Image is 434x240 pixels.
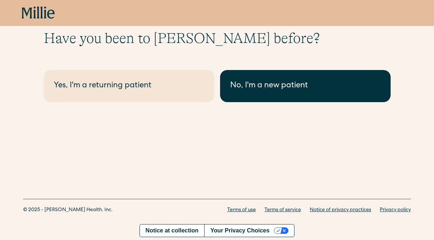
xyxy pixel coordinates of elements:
button: Your Privacy Choices [204,224,294,237]
div: Yes, I'm a returning patient [54,80,204,92]
div: No, I'm a new patient [230,80,381,92]
a: Terms of service [265,206,301,214]
div: © 2025 - [PERSON_NAME] Health, Inc. [23,206,113,214]
a: Notice of privacy practices [310,206,371,214]
a: No, I'm a new patient [220,70,391,102]
a: Terms of use [227,206,256,214]
a: Privacy policy [380,206,411,214]
h1: Have you been to [PERSON_NAME] before? [44,30,391,47]
a: Notice at collection [140,224,205,237]
a: Yes, I'm a returning patient [44,70,214,102]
